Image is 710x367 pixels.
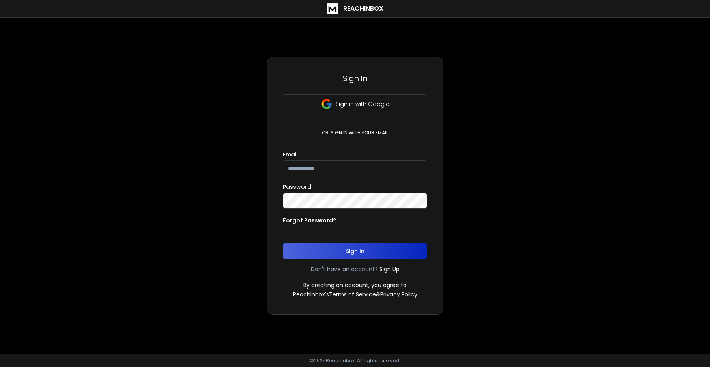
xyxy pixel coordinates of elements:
[379,265,400,273] a: Sign Up
[343,4,383,13] h1: ReachInbox
[311,265,378,273] p: Don't have an account?
[303,281,407,289] p: By creating an account, you agree to
[283,73,427,84] h3: Sign In
[380,291,417,298] a: Privacy Policy
[293,291,417,298] p: ReachInbox's &
[336,100,389,108] p: Sign in with Google
[327,3,338,14] img: logo
[283,184,311,190] label: Password
[283,152,298,157] label: Email
[319,130,391,136] p: or, sign in with your email
[283,94,427,114] button: Sign in with Google
[329,291,376,298] a: Terms of Service
[283,216,336,224] p: Forgot Password?
[327,3,383,14] a: ReachInbox
[310,358,400,364] p: © 2025 Reachinbox. All rights reserved.
[283,243,427,259] button: Sign In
